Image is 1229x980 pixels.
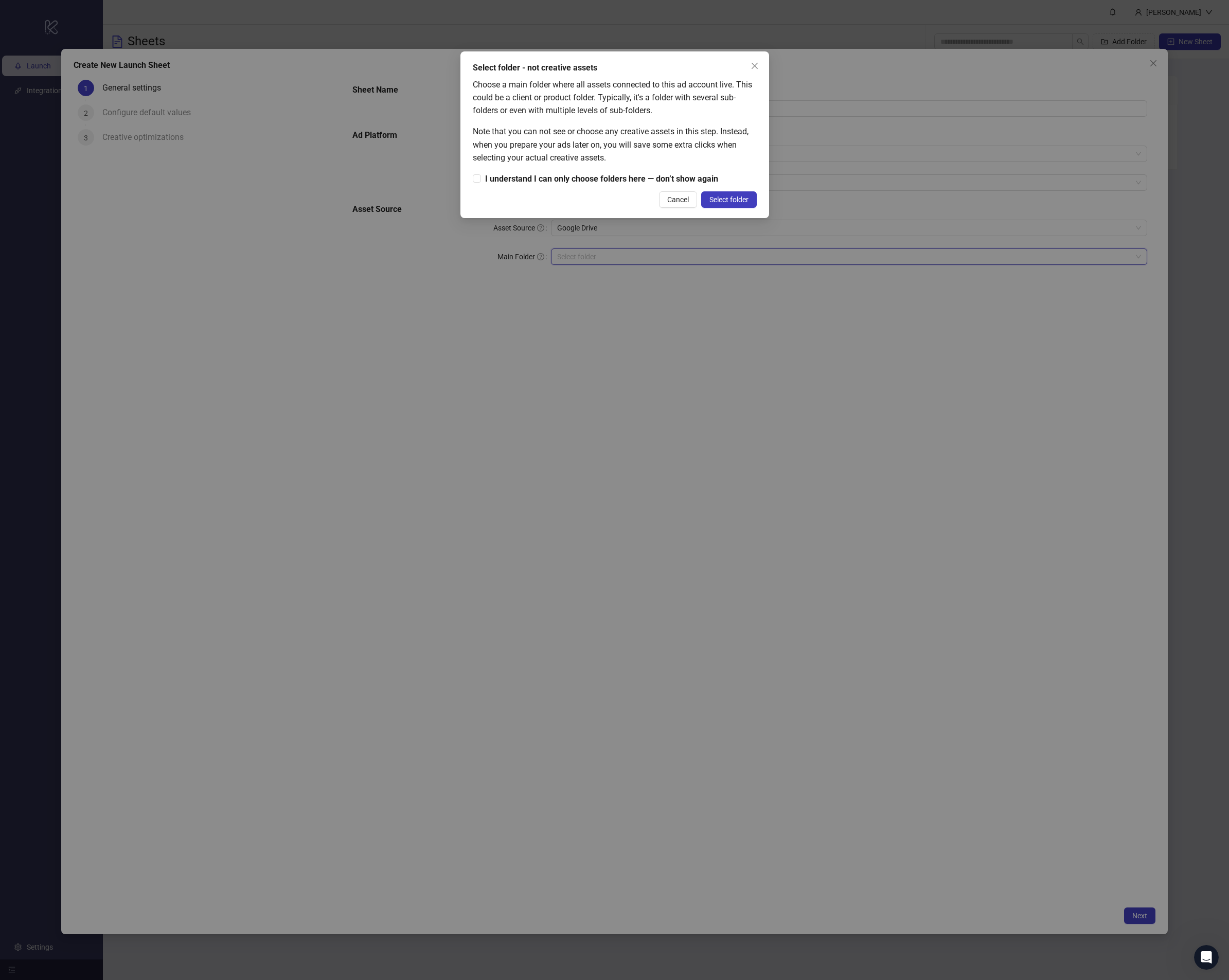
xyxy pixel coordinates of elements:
div: Select folder - not creative assets [473,62,757,74]
span: Cancel [667,195,689,204]
span: I understand I can only choose folders here — don’t show again [481,172,722,185]
div: Choose a main folder where all assets connected to this ad account live. This could be a client o... [473,78,757,117]
button: Close [746,58,763,74]
iframe: Intercom live chat [1194,945,1219,970]
span: Select folder [709,195,749,204]
button: Select folder [701,191,757,208]
span: close [751,62,759,70]
button: Cancel [659,191,697,208]
div: Note that you can not see or choose any creative assets in this step. Instead, when you prepare y... [473,125,757,164]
